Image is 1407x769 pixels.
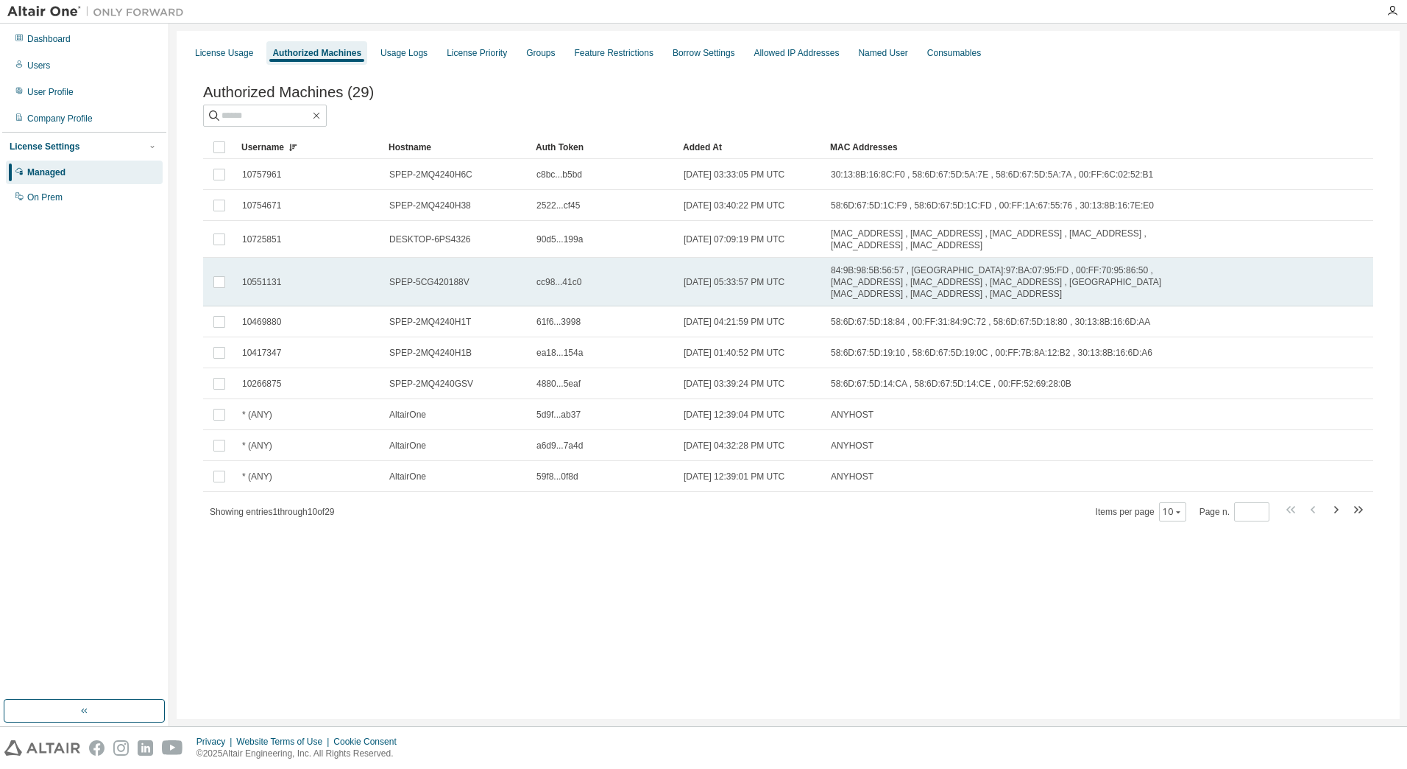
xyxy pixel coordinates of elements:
[389,316,471,328] span: SPEP-2MQ4240H1T
[242,471,272,482] span: * (ANY)
[389,378,473,390] span: SPEP-2MQ4240GSV
[113,740,129,756] img: instagram.svg
[526,47,555,59] div: Groups
[831,347,1152,359] span: 58:6D:67:5D:19:10 , 58:6D:67:5D:19:0C , 00:FF:7B:8A:12:B2 , 30:13:8B:16:6D:A6
[389,136,524,159] div: Hostname
[575,47,653,59] div: Feature Restrictions
[27,60,50,71] div: Users
[536,347,583,359] span: ea18...154a
[242,276,281,288] span: 10551131
[536,440,583,452] span: a6d9...7a4d
[536,169,582,180] span: c8bc...b5bd
[754,47,840,59] div: Allowed IP Addresses
[831,471,873,482] span: ANYHOST
[10,141,79,152] div: License Settings
[830,136,1219,159] div: MAC Addresses
[242,440,272,452] span: * (ANY)
[138,740,153,756] img: linkedin.svg
[241,136,377,159] div: Username
[1163,506,1183,518] button: 10
[831,440,873,452] span: ANYHOST
[196,748,405,760] p: © 2025 Altair Engineering, Inc. All Rights Reserved.
[831,200,1154,211] span: 58:6D:67:5D:1C:F9 , 58:6D:67:5D:1C:FD , 00:FF:1A:67:55:76 , 30:13:8B:16:7E:E0
[242,233,281,245] span: 10725851
[236,736,333,748] div: Website Terms of Use
[242,200,281,211] span: 10754671
[536,316,581,328] span: 61f6...3998
[536,409,581,421] span: 5d9f...ab37
[684,316,784,328] span: [DATE] 04:21:59 PM UTC
[684,169,784,180] span: [DATE] 03:33:05 PM UTC
[831,228,1218,251] span: [MAC_ADDRESS] , [MAC_ADDRESS] , [MAC_ADDRESS] , [MAC_ADDRESS] , [MAC_ADDRESS] , [MAC_ADDRESS]
[27,86,74,98] div: User Profile
[536,378,581,390] span: 4880...5eaf
[389,276,469,288] span: SPEP-5CG420188V
[831,316,1150,328] span: 58:6D:67:5D:18:84 , 00:FF:31:84:9C:72 , 58:6D:67:5D:18:80 , 30:13:8B:16:6D:AA
[27,33,71,45] div: Dashboard
[272,47,361,59] div: Authorized Machines
[380,47,428,59] div: Usage Logs
[684,440,784,452] span: [DATE] 04:32:28 PM UTC
[536,276,581,288] span: cc98...41c0
[1199,502,1269,522] span: Page n.
[242,409,272,421] span: * (ANY)
[684,347,784,359] span: [DATE] 01:40:52 PM UTC
[684,409,784,421] span: [DATE] 12:39:04 PM UTC
[27,166,65,178] div: Managed
[831,409,873,421] span: ANYHOST
[447,47,507,59] div: License Priority
[333,736,405,748] div: Cookie Consent
[389,200,471,211] span: SPEP-2MQ4240H38
[389,440,426,452] span: AltairOne
[536,233,583,245] span: 90d5...199a
[196,736,236,748] div: Privacy
[27,192,63,203] div: On Prem
[536,471,578,482] span: 59f8...0f8d
[858,47,907,59] div: Named User
[684,378,784,390] span: [DATE] 03:39:24 PM UTC
[242,378,281,390] span: 10266875
[536,200,580,211] span: 2522...cf45
[27,113,93,124] div: Company Profile
[684,471,784,482] span: [DATE] 12:39:01 PM UTC
[389,471,426,482] span: AltairOne
[831,378,1071,390] span: 58:6D:67:5D:14:CA , 58:6D:67:5D:14:CE , 00:FF:52:69:28:0B
[242,169,281,180] span: 10757961
[4,740,80,756] img: altair_logo.svg
[389,347,472,359] span: SPEP-2MQ4240H1B
[673,47,735,59] div: Borrow Settings
[389,169,472,180] span: SPEP-2MQ4240H6C
[195,47,253,59] div: License Usage
[242,347,281,359] span: 10417347
[831,169,1153,180] span: 30:13:8B:16:8C:F0 , 58:6D:67:5D:5A:7E , 58:6D:67:5D:5A:7A , 00:FF:6C:02:52:B1
[7,4,191,19] img: Altair One
[210,507,335,517] span: Showing entries 1 through 10 of 29
[203,84,374,101] span: Authorized Machines (29)
[389,409,426,421] span: AltairOne
[683,136,818,159] div: Added At
[536,136,671,159] div: Auth Token
[242,316,281,328] span: 10469880
[1096,502,1186,522] span: Items per page
[831,264,1218,300] span: 84:9B:98:5B:56:57 , [GEOGRAPHIC_DATA]:97:BA:07:95:FD , 00:FF:70:95:86:50 , [MAC_ADDRESS] , [MAC_A...
[89,740,104,756] img: facebook.svg
[162,740,183,756] img: youtube.svg
[927,47,981,59] div: Consumables
[684,233,784,245] span: [DATE] 07:09:19 PM UTC
[684,200,784,211] span: [DATE] 03:40:22 PM UTC
[389,233,471,245] span: DESKTOP-6PS4326
[684,276,784,288] span: [DATE] 05:33:57 PM UTC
